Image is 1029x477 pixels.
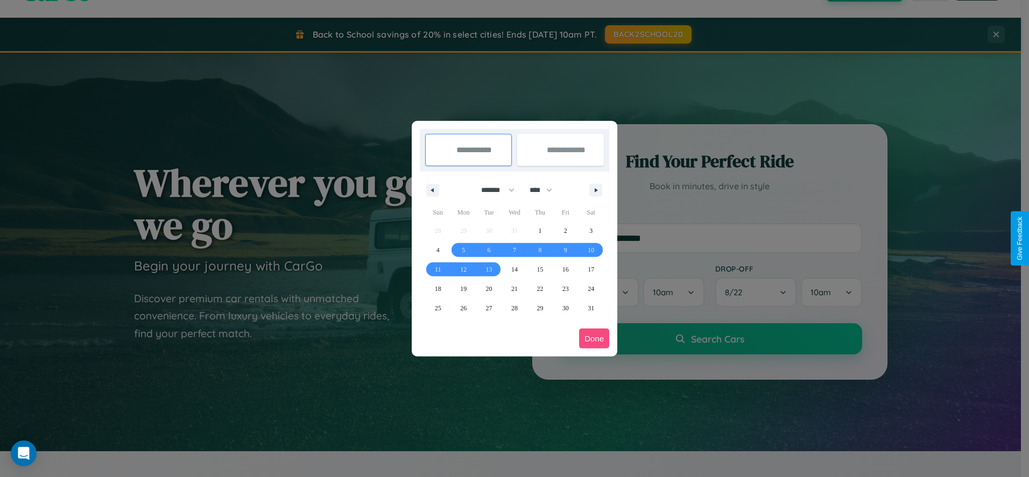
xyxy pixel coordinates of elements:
button: 27 [476,298,502,318]
button: 13 [476,260,502,279]
button: 9 [553,240,578,260]
span: 1 [538,221,541,240]
button: 16 [553,260,578,279]
button: 2 [553,221,578,240]
span: 14 [511,260,518,279]
button: 10 [579,240,604,260]
button: 19 [450,279,476,298]
button: 8 [527,240,553,260]
span: 11 [435,260,441,279]
button: 5 [450,240,476,260]
button: 22 [527,279,553,298]
span: 26 [460,298,467,318]
span: 12 [460,260,467,279]
span: 27 [486,298,492,318]
div: Give Feedback [1016,217,1024,260]
span: Thu [527,204,553,221]
span: 17 [588,260,594,279]
button: 21 [502,279,527,298]
span: Fri [553,204,578,221]
span: 18 [435,279,441,298]
button: 26 [450,298,476,318]
span: 15 [537,260,543,279]
span: Sun [425,204,450,221]
button: Done [579,329,609,348]
span: 31 [588,298,594,318]
span: 16 [562,260,569,279]
span: 3 [589,221,593,240]
span: 25 [435,298,441,318]
button: 3 [579,221,604,240]
span: 22 [537,279,543,298]
button: 18 [425,279,450,298]
button: 31 [579,298,604,318]
span: 29 [537,298,543,318]
button: 20 [476,279,502,298]
button: 23 [553,279,578,298]
span: 2 [564,221,567,240]
button: 25 [425,298,450,318]
button: 30 [553,298,578,318]
div: Open Intercom Messenger [11,440,37,466]
span: 20 [486,279,492,298]
button: 29 [527,298,553,318]
button: 6 [476,240,502,260]
span: 5 [462,240,465,260]
button: 12 [450,260,476,279]
button: 4 [425,240,450,260]
button: 1 [527,221,553,240]
button: 28 [502,298,527,318]
span: 8 [538,240,541,260]
span: Mon [450,204,476,221]
button: 11 [425,260,450,279]
button: 14 [502,260,527,279]
span: Sat [579,204,604,221]
span: 28 [511,298,518,318]
span: 24 [588,279,594,298]
span: 6 [488,240,491,260]
button: 15 [527,260,553,279]
span: 30 [562,298,569,318]
span: 4 [436,240,440,260]
span: 21 [511,279,518,298]
span: 13 [486,260,492,279]
span: 19 [460,279,467,298]
span: 10 [588,240,594,260]
span: 23 [562,279,569,298]
span: Tue [476,204,502,221]
button: 24 [579,279,604,298]
span: Wed [502,204,527,221]
span: 7 [513,240,516,260]
button: 7 [502,240,527,260]
span: 9 [564,240,567,260]
button: 17 [579,260,604,279]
